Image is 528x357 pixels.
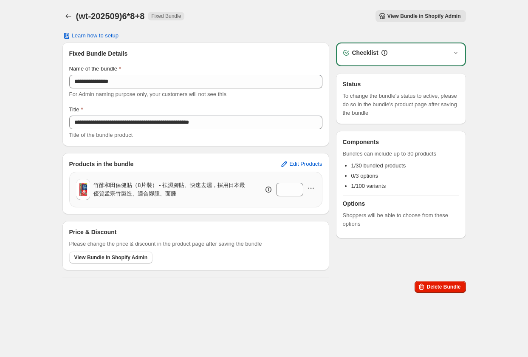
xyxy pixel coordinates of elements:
button: View Bundle in Shopify Admin [376,10,466,22]
h3: Status [343,80,459,88]
span: 1/30 bundled products [351,162,406,169]
button: Learn how to setup [57,30,124,42]
h3: Products in the bundle [69,160,134,168]
span: Shoppers will be able to choose from these options [343,211,459,228]
h3: Price & Discount [69,228,117,236]
button: Delete Bundle [415,281,466,293]
h3: Checklist [352,48,378,57]
span: Please change the price & discount in the product page after saving the bundle [69,240,262,248]
span: Bundles can include up to 30 products [343,150,459,158]
button: View Bundle in Shopify Admin [69,252,153,263]
span: 竹酢和田保健貼（8片裝） - 袪濕腳貼、快速去濕，採用日本最優質孟宗竹製造、適合腳腫、面腫 [93,181,247,198]
span: 0/3 options [351,173,378,179]
span: For Admin naming purpose only, your customers will not see this [69,91,226,97]
span: View Bundle in Shopify Admin [74,254,148,261]
button: Edit Products [275,157,327,171]
h3: Fixed Bundle Details [69,49,322,58]
h3: Options [343,199,459,208]
img: 竹酢和田保健貼（8片裝） - 袪濕腳貼、快速去濕，採用日本最優質孟宗竹製造、適合腳腫、面腫 [76,183,90,197]
span: Delete Bundle [426,283,460,290]
label: Name of the bundle [69,65,121,73]
label: Title [69,105,83,114]
span: 1/100 variants [351,183,386,189]
span: Learn how to setup [72,32,119,39]
h3: Components [343,138,379,146]
span: View Bundle in Shopify Admin [387,13,461,20]
span: Fixed Bundle [151,13,181,20]
h1: (wt-202509)6*8+8 [76,11,145,21]
span: To change the bundle's status to active, please do so in the bundle's product page after saving t... [343,92,459,117]
span: Edit Products [289,161,322,167]
span: Title of the bundle product [69,132,133,138]
button: Back [62,10,74,22]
